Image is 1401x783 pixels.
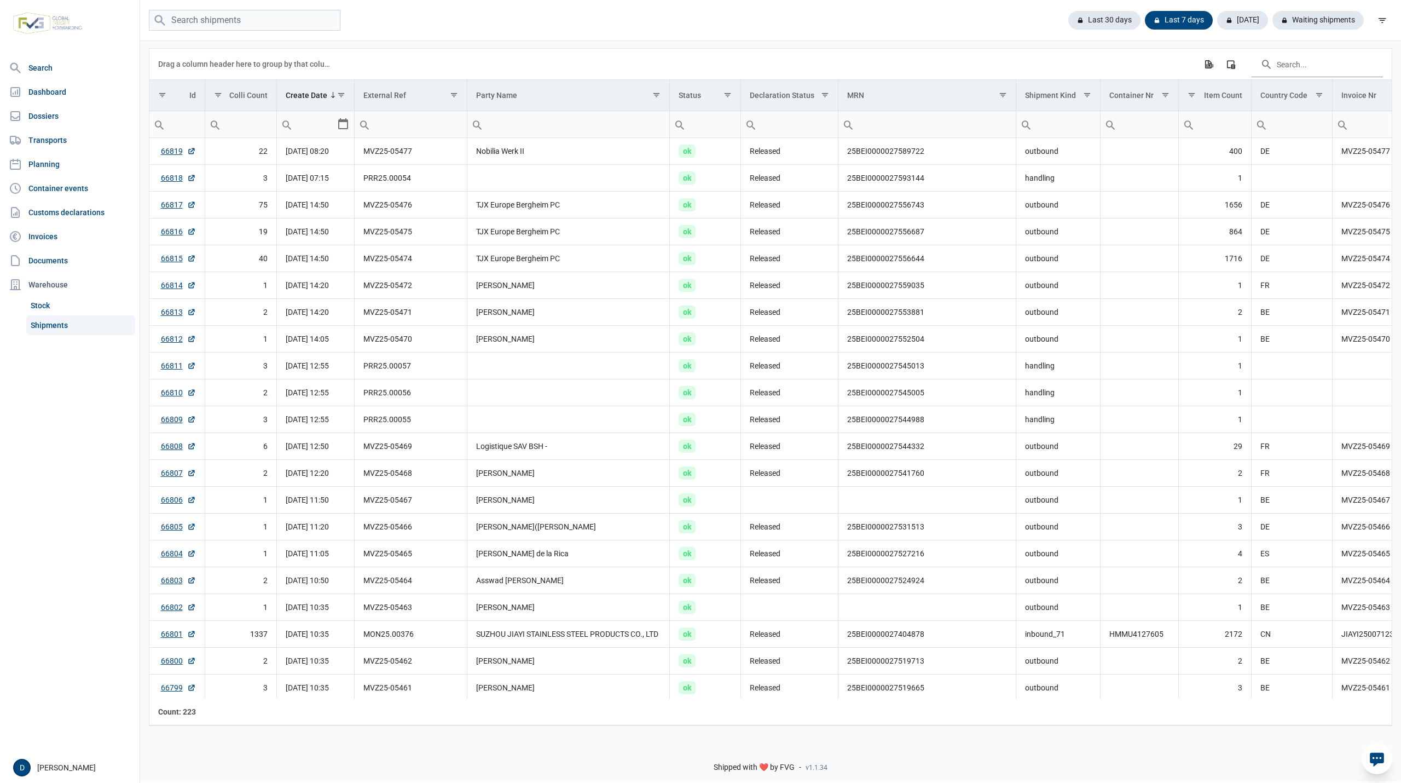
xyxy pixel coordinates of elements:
td: Filter cell [1101,111,1179,138]
td: Filter cell [355,111,467,138]
td: 2 [1178,299,1251,326]
div: Last 30 days [1068,11,1141,30]
td: DE [1251,138,1333,165]
td: Released [741,540,838,567]
td: Released [741,272,838,299]
a: 66801 [161,629,196,640]
div: Search box [1333,111,1352,137]
div: Search box [149,111,169,137]
td: TJX Europe Bergheim PC [467,192,670,218]
td: PRR25.00057 [355,353,467,379]
a: 66815 [161,253,196,264]
div: Search box [838,111,858,137]
td: HMMU4127605 [1101,621,1179,648]
td: 25BEI0000027544332 [838,433,1016,460]
td: Released [741,326,838,353]
input: Filter cell [355,111,466,137]
td: 25BEI0000027552504 [838,326,1016,353]
td: 25BEI0000027545013 [838,353,1016,379]
td: 25BEI0000027527216 [838,540,1016,567]
td: Column Country Code [1251,80,1333,111]
td: Column Id [149,80,205,111]
input: Search in the data grid [1252,51,1383,77]
td: Filter cell [838,111,1016,138]
div: Data grid toolbar [158,49,1383,79]
td: Released [741,433,838,460]
td: outbound [1016,487,1101,514]
td: BE [1251,648,1333,675]
td: outbound [1016,514,1101,540]
td: 29 [1178,433,1251,460]
td: 25BEI0000027556644 [838,245,1016,272]
td: [PERSON_NAME] [467,272,670,299]
td: 25BEI0000027556743 [838,192,1016,218]
td: MVZ25-05461 [355,675,467,701]
input: Filter cell [1101,111,1178,137]
td: 1 [1178,379,1251,406]
td: MVZ25-05474 [355,245,467,272]
td: Released [741,138,838,165]
div: Country Code [1260,91,1307,100]
span: Show filter options for column 'MRN' [999,91,1007,99]
td: 1 [1178,272,1251,299]
span: Show filter options for column 'Declaration Status' [821,91,829,99]
a: Container events [4,177,135,199]
div: External Ref [363,91,406,100]
span: Show filter options for column 'Party Name' [652,91,661,99]
td: Filter cell [467,111,670,138]
a: 66817 [161,199,196,210]
a: 66819 [161,146,196,157]
td: Filter cell [149,111,205,138]
td: [PERSON_NAME] [467,594,670,621]
td: MVZ25-05469 [355,433,467,460]
td: 2 [205,567,277,594]
td: Released [741,245,838,272]
td: Filter cell [1178,111,1251,138]
td: SUZHOU JIAYI STAINLESS STEEL PRODUCTS CO., LTD [467,621,670,648]
td: 25BEI0000027544988 [838,406,1016,433]
td: [PERSON_NAME] [467,648,670,675]
td: 40 [205,245,277,272]
a: 66808 [161,441,196,452]
a: 66806 [161,494,196,505]
div: Export all data to Excel [1199,54,1218,74]
input: Filter cell [1179,111,1251,137]
td: 25BEI0000027541760 [838,460,1016,487]
div: Search box [670,111,690,137]
td: 25BEI0000027556687 [838,218,1016,245]
span: Show filter options for column 'Create Date' [337,91,345,99]
td: 6 [205,433,277,460]
span: Show filter options for column 'Id' [158,91,166,99]
td: MVZ25-05475 [355,218,467,245]
div: Column Chooser [1221,54,1241,74]
input: Filter cell [1016,111,1101,137]
td: 25BEI0000027589722 [838,138,1016,165]
input: Filter cell [670,111,740,137]
td: BE [1251,487,1333,514]
td: [PERSON_NAME]([PERSON_NAME] [467,514,670,540]
td: outbound [1016,648,1101,675]
td: MVZ25-05470 [355,326,467,353]
div: Waiting shipments [1272,11,1364,30]
div: filter [1373,10,1392,30]
td: handling [1016,165,1101,192]
a: Invoices [4,226,135,247]
td: Released [741,192,838,218]
td: outbound [1016,540,1101,567]
td: MVZ25-05462 [355,648,467,675]
div: Status [679,91,701,100]
td: 400 [1178,138,1251,165]
td: CN [1251,621,1333,648]
td: DE [1251,192,1333,218]
td: 1656 [1178,192,1251,218]
td: 2 [205,299,277,326]
td: 1337 [205,621,277,648]
a: 66813 [161,307,196,318]
td: 1 [205,514,277,540]
td: Column Item Count [1178,80,1251,111]
input: Filter cell [205,111,277,137]
td: 25BEI0000027404878 [838,621,1016,648]
div: [DATE] [1217,11,1268,30]
td: MVZ25-05477 [355,138,467,165]
td: [PERSON_NAME] [467,326,670,353]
